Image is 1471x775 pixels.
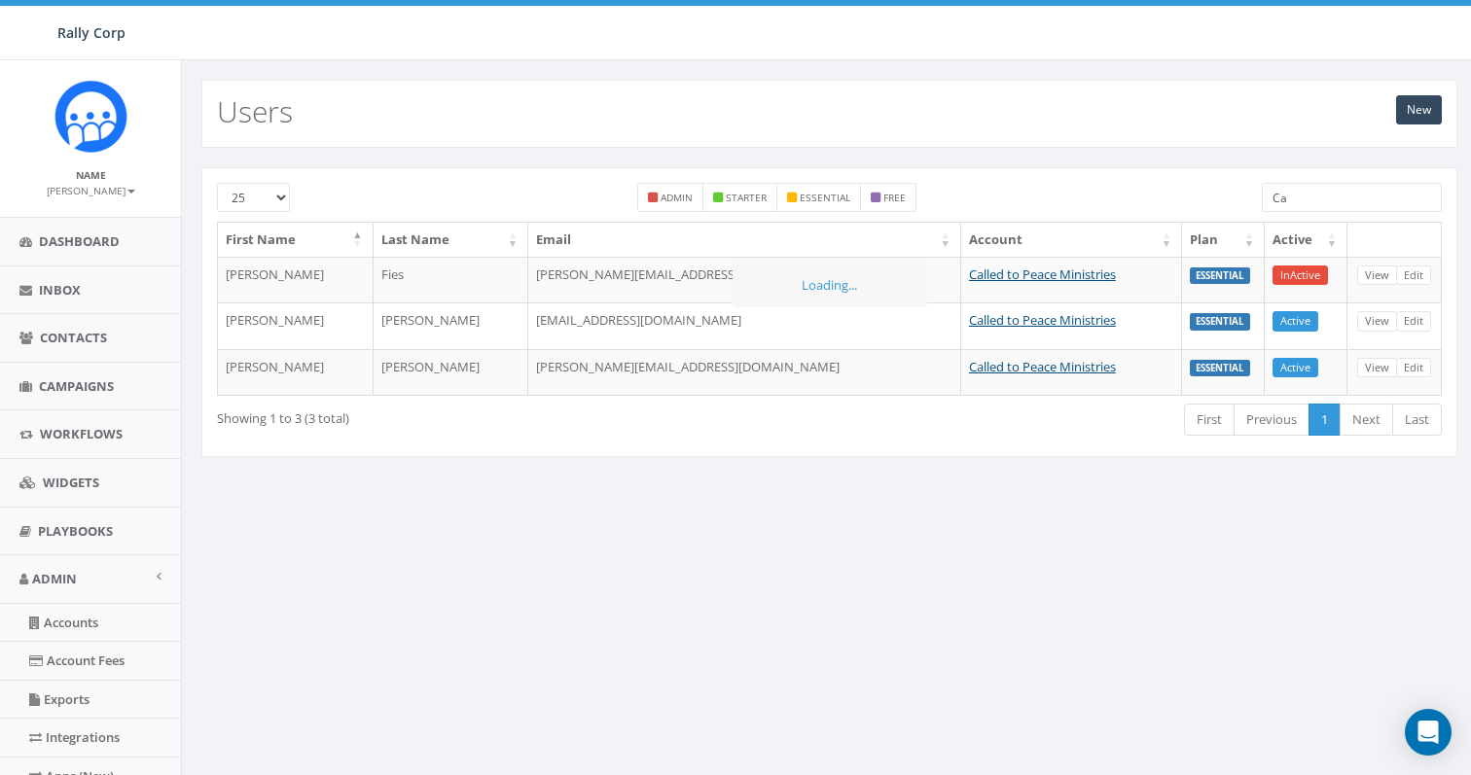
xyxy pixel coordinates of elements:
[1273,311,1318,332] a: Active
[1273,358,1318,378] a: Active
[1357,311,1397,332] a: View
[733,264,927,307] div: Loading...
[40,425,123,442] span: Workflows
[374,349,529,396] td: [PERSON_NAME]
[47,181,135,198] a: [PERSON_NAME]
[218,349,374,396] td: [PERSON_NAME]
[1234,404,1310,436] a: Previous
[1392,404,1442,436] a: Last
[528,223,961,257] th: Email: activate to sort column ascending
[1396,95,1442,124] a: New
[374,257,529,303] td: Fies
[1190,267,1250,285] label: ESSENTIAL
[1273,265,1328,286] a: InActive
[54,80,127,153] img: Icon_1.png
[969,358,1116,375] a: Called to Peace Ministries
[961,223,1182,257] th: Account: activate to sort column ascending
[39,281,81,299] span: Inbox
[38,522,113,540] span: Playbooks
[969,311,1116,329] a: Called to Peace Ministries
[217,95,293,127] h2: Users
[800,191,850,204] small: essential
[374,302,529,349] td: [PERSON_NAME]
[40,329,107,346] span: Contacts
[39,377,114,395] span: Campaigns
[47,184,135,197] small: [PERSON_NAME]
[528,349,961,396] td: [PERSON_NAME][EMAIL_ADDRESS][DOMAIN_NAME]
[528,302,961,349] td: [EMAIL_ADDRESS][DOMAIN_NAME]
[1309,404,1341,436] a: 1
[1262,183,1442,212] input: Type to search
[1396,265,1431,286] a: Edit
[726,191,767,204] small: starter
[1190,313,1250,331] label: ESSENTIAL
[661,191,693,204] small: admin
[528,257,961,303] td: [PERSON_NAME][EMAIL_ADDRESS][DOMAIN_NAME]
[218,257,374,303] td: [PERSON_NAME]
[218,302,374,349] td: [PERSON_NAME]
[1396,311,1431,332] a: Edit
[57,23,126,42] span: Rally Corp
[1190,360,1250,377] label: ESSENTIAL
[1357,265,1397,286] a: View
[1184,404,1235,436] a: First
[1405,709,1452,756] div: Open Intercom Messenger
[1357,358,1397,378] a: View
[1340,404,1393,436] a: Next
[1396,358,1431,378] a: Edit
[883,191,906,204] small: free
[374,223,529,257] th: Last Name: activate to sort column ascending
[969,265,1116,283] a: Called to Peace Ministries
[218,223,374,257] th: First Name: activate to sort column descending
[43,474,99,491] span: Widgets
[39,232,120,250] span: Dashboard
[76,168,106,182] small: Name
[1182,223,1265,257] th: Plan: activate to sort column ascending
[32,570,77,587] span: Admin
[217,402,710,428] div: Showing 1 to 3 (3 total)
[1265,223,1347,257] th: Active: activate to sort column ascending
